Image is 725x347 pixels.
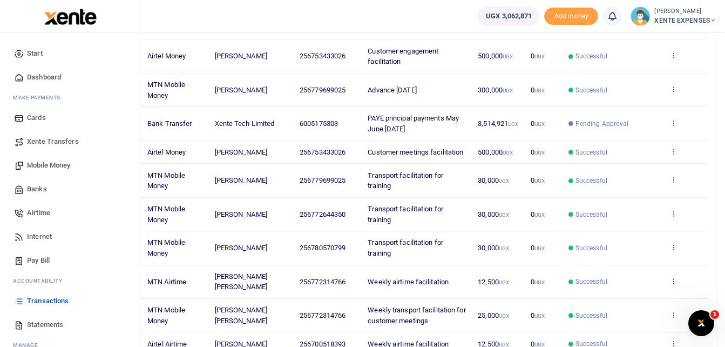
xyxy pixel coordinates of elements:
[368,171,443,190] span: Transport facilitation for training
[27,48,43,59] span: Start
[631,6,716,26] a: profile-user [PERSON_NAME] XENTE EXPENSES
[499,279,509,285] small: UGX
[215,210,267,218] span: [PERSON_NAME]
[534,313,545,319] small: UGX
[534,212,545,218] small: UGX
[531,119,545,128] span: 0
[147,119,192,128] span: Bank Transfer
[368,114,459,133] span: PAYE principal payments May June [DATE]
[147,238,185,257] span: MTN Mobile Money
[9,89,131,106] li: M
[368,306,465,325] span: Weekly transport facilitation for customer meetings
[499,178,509,184] small: UGX
[503,150,513,156] small: UGX
[710,310,719,319] span: 1
[215,244,267,252] span: [PERSON_NAME]
[27,160,70,171] span: Mobile Money
[531,52,545,60] span: 0
[147,278,186,286] span: MTN Airtime
[9,42,131,65] a: Start
[575,148,607,157] span: Successful
[368,278,449,286] span: Weekly airtime facilitation
[18,94,60,102] span: ake Payments
[27,319,63,330] span: Statements
[300,52,345,60] span: 256753433026
[575,277,607,286] span: Successful
[368,205,443,224] span: Transport facilitation for training
[27,136,79,147] span: Xente Transfers
[147,81,185,99] span: MTN Mobile Money
[9,225,131,249] a: Internet
[544,8,598,25] span: Add money
[478,176,509,184] span: 30,000
[147,148,186,156] span: Airtel Money
[575,210,607,219] span: Successful
[575,311,607,321] span: Successful
[534,54,545,59] small: UGX
[27,208,50,218] span: Airtime
[147,306,185,325] span: MTN Mobile Money
[300,86,345,94] span: 256779699025
[478,244,509,252] span: 30,000
[9,106,131,130] a: Cards
[9,65,131,89] a: Dashboard
[478,148,513,156] span: 500,000
[44,9,97,25] img: logo-large
[575,51,607,61] span: Successful
[478,311,509,319] span: 25,000
[215,52,267,60] span: [PERSON_NAME]
[300,210,345,218] span: 256772644350
[508,121,518,127] small: UGX
[473,6,544,26] li: Wallet ballance
[478,119,518,128] span: 3,514,921
[544,11,598,19] a: Add money
[499,212,509,218] small: UGX
[9,154,131,177] a: Mobile Money
[531,278,545,286] span: 0
[9,289,131,313] a: Transactions
[300,311,345,319] span: 256772314766
[147,52,186,60] span: Airtel Money
[27,72,61,83] span: Dashboard
[534,121,545,127] small: UGX
[534,178,545,184] small: UGX
[478,6,540,26] a: UGX 3,062,871
[368,86,416,94] span: Advance [DATE]
[147,205,185,224] span: MTN Mobile Money
[9,313,131,337] a: Statements
[654,16,716,25] span: XENTE EXPENSES
[215,86,267,94] span: [PERSON_NAME]
[9,249,131,272] a: Pay Bill
[654,7,716,16] small: [PERSON_NAME]
[300,119,338,128] span: 6005175303
[531,86,545,94] span: 0
[534,279,545,285] small: UGX
[478,210,509,218] span: 30,000
[531,244,545,252] span: 0
[478,86,513,94] span: 300,000
[368,238,443,257] span: Transport facilitation for training
[503,54,513,59] small: UGX
[9,272,131,289] li: Ac
[368,47,438,66] span: Customer engagement facilitation
[531,311,545,319] span: 0
[575,243,607,253] span: Successful
[531,148,545,156] span: 0
[300,148,345,156] span: 256753433026
[27,255,50,266] span: Pay Bill
[215,306,267,325] span: [PERSON_NAME] [PERSON_NAME]
[531,176,545,184] span: 0
[9,177,131,201] a: Banks
[499,245,509,251] small: UGX
[300,278,345,286] span: 256772314766
[27,231,52,242] span: Internet
[21,277,62,285] span: countability
[215,148,267,156] span: [PERSON_NAME]
[27,296,69,306] span: Transactions
[503,88,513,94] small: UGX
[531,210,545,218] span: 0
[300,244,345,252] span: 256780570799
[27,112,46,123] span: Cards
[300,176,345,184] span: 256779699025
[43,12,97,20] a: logo-small logo-large logo-large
